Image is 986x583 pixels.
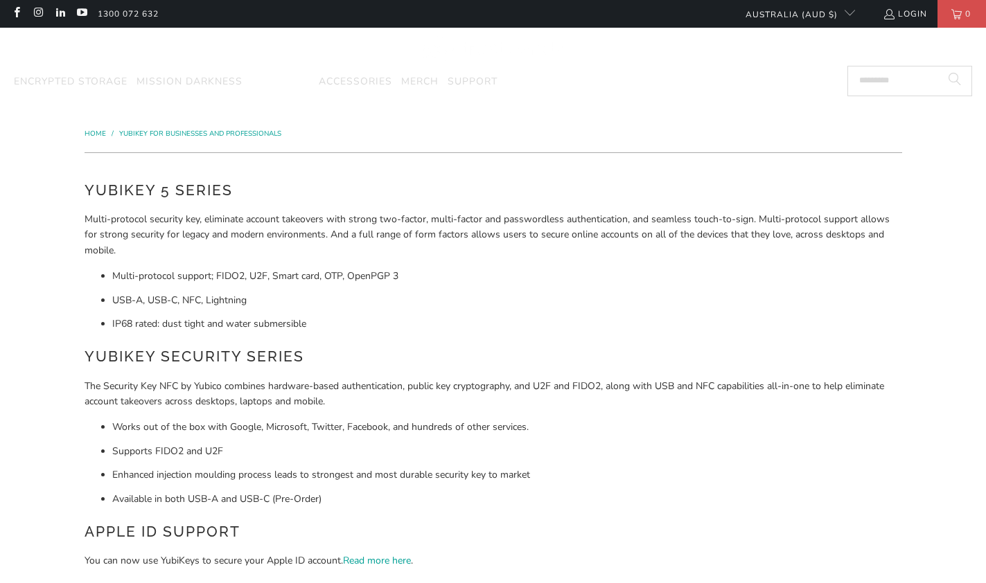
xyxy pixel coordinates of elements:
[85,521,902,543] h2: Apple ID Support
[252,66,310,98] summary: YubiKey
[14,66,127,98] a: Encrypted Storage
[76,8,87,19] a: Trust Panda Australia on YouTube
[319,66,392,98] a: Accessories
[343,554,411,567] a: Read more here
[112,129,114,138] span: /
[319,75,392,88] span: Accessories
[112,467,902,483] li: Enhanced injection moulding process leads to strongest and most durable security key to market
[448,75,498,88] span: Support
[85,129,108,138] a: Home
[32,8,44,19] a: Trust Panda Australia on Instagram
[847,66,972,96] input: Search...
[112,420,902,435] li: Works out of the box with Google, Microsoft, Twitter, Facebook, and hundreds of other services.
[54,8,66,19] a: Trust Panda Australia on LinkedIn
[119,129,281,138] a: YubiKey for Businesses and Professionals
[112,492,902,507] li: Available in both USB-A and USB-C (Pre-Order)
[937,66,972,96] button: Search
[85,129,106,138] span: Home
[112,444,902,459] li: Supports FIDO2 and U2F
[10,8,22,19] a: Trust Panda Australia on Facebook
[85,379,902,410] p: The Security Key NFC by Yubico combines hardware-based authentication, public key cryptography, a...
[401,75,439,88] span: Merch
[85,212,902,258] p: Multi-protocol security key, eliminate account takeovers with strong two-factor, multi-factor and...
[252,75,295,88] span: YubiKey
[112,316,902,332] li: IP68 rated: dust tight and water submersible
[98,6,159,21] a: 1300 072 632
[137,75,243,88] span: Mission Darkness
[14,66,498,98] nav: Translation missing: en.navigation.header.main_nav
[137,66,243,98] a: Mission Darkness
[85,179,902,201] h2: YubiKey 5 Series
[883,6,927,21] a: Login
[112,269,902,284] li: Multi-protocol support; FIDO2, U2F, Smart card, OTP, OpenPGP 3
[85,553,902,568] p: You can now use YubiKeys to secure your Apple ID account. .
[401,66,439,98] a: Merch
[14,75,127,88] span: Encrypted Storage
[448,66,498,98] a: Support
[422,35,564,63] img: Trust Panda Australia
[112,293,902,308] li: USB-A, USB-C, NFC, Lightning
[85,346,902,368] h2: YubiKey Security Series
